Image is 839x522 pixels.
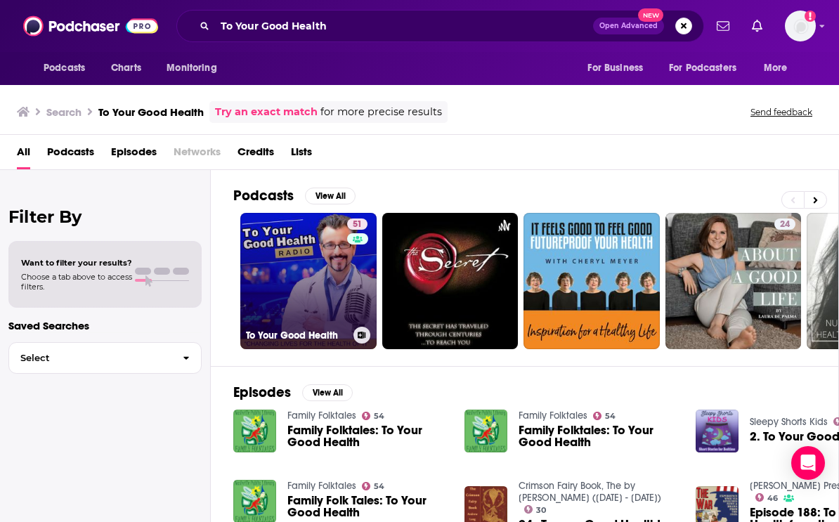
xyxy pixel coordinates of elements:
[157,55,235,81] button: open menu
[291,141,312,169] a: Lists
[805,11,816,22] svg: Add a profile image
[233,410,276,452] img: Family Folktales: To Your Good Health
[362,412,385,420] a: 54
[785,11,816,41] button: Show profile menu
[111,58,141,78] span: Charts
[774,218,795,230] a: 24
[374,483,384,490] span: 54
[750,416,828,428] a: Sleepy Shorts Kids
[593,412,616,420] a: 54
[764,58,788,78] span: More
[215,104,318,120] a: Try an exact match
[347,218,368,230] a: 51
[176,10,704,42] div: Search podcasts, credits, & more...
[605,413,616,419] span: 54
[755,493,779,502] a: 46
[23,13,158,39] img: Podchaser - Follow, Share and Rate Podcasts
[238,141,274,169] a: Credits
[287,495,448,518] a: Family Folk Tales: To Your Good Health
[287,424,448,448] a: Family Folktales: To Your Good Health
[746,106,817,118] button: Send feedback
[167,58,216,78] span: Monitoring
[47,141,94,169] a: Podcasts
[665,213,802,349] a: 24
[519,480,661,504] a: Crimson Fairy Book, The by Andrew Lang (1844 - 1912)
[111,141,157,169] a: Episodes
[767,495,778,502] span: 46
[46,105,82,119] h3: Search
[98,105,204,119] h3: To Your Good Health
[287,480,356,492] a: Family Folktales
[34,55,103,81] button: open menu
[320,104,442,120] span: for more precise results
[578,55,661,81] button: open menu
[536,507,546,514] span: 30
[785,11,816,41] img: User Profile
[669,58,736,78] span: For Podcasters
[233,384,353,401] a: EpisodesView All
[240,213,377,349] a: 51To Your Good Health
[780,218,790,232] span: 24
[362,482,385,490] a: 54
[44,58,85,78] span: Podcasts
[599,22,658,30] span: Open Advanced
[791,446,825,480] div: Open Intercom Messenger
[711,14,735,38] a: Show notifications dropdown
[8,207,202,227] h2: Filter By
[233,187,294,204] h2: Podcasts
[587,58,643,78] span: For Business
[785,11,816,41] span: Logged in as alignPR
[305,188,356,204] button: View All
[302,384,353,401] button: View All
[746,14,768,38] a: Show notifications dropdown
[215,15,593,37] input: Search podcasts, credits, & more...
[246,329,348,341] h3: To Your Good Health
[102,55,150,81] a: Charts
[233,384,291,401] h2: Episodes
[8,319,202,332] p: Saved Searches
[374,413,384,419] span: 54
[233,187,356,204] a: PodcastsView All
[754,55,805,81] button: open menu
[638,8,663,22] span: New
[464,410,507,452] img: Family Folktales: To Your Good Health
[524,505,547,514] a: 30
[9,353,171,363] span: Select
[660,55,757,81] button: open menu
[593,18,664,34] button: Open AdvancedNew
[8,342,202,374] button: Select
[519,410,587,422] a: Family Folktales
[353,218,362,232] span: 51
[174,141,221,169] span: Networks
[519,424,679,448] a: Family Folktales: To Your Good Health
[17,141,30,169] a: All
[21,272,132,292] span: Choose a tab above to access filters.
[287,410,356,422] a: Family Folktales
[21,258,132,268] span: Want to filter your results?
[696,410,739,452] img: 2. To Your Good Health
